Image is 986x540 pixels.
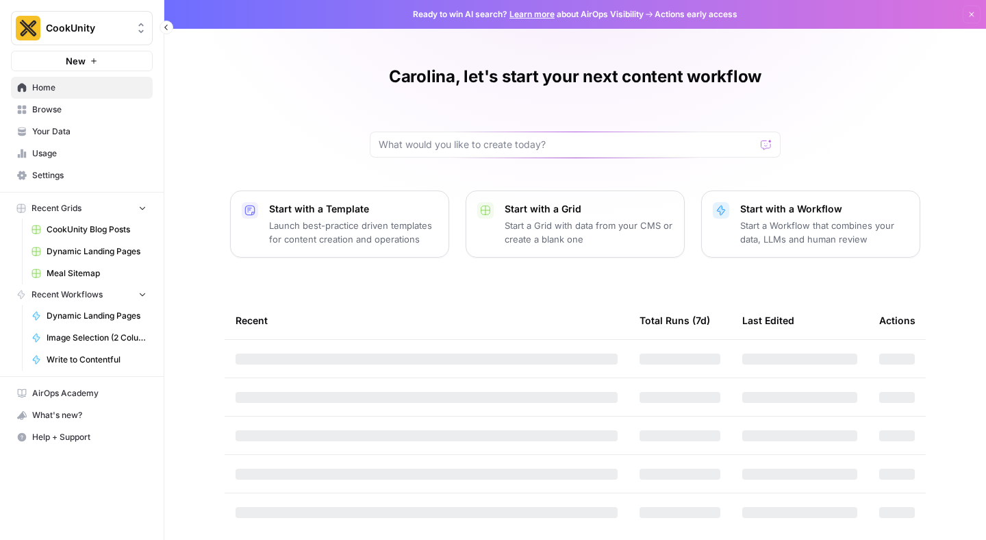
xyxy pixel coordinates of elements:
[11,11,153,45] button: Workspace: CookUnity
[509,9,555,19] a: Learn more
[25,219,153,241] a: CookUnity Blog Posts
[230,191,449,258] button: Start with a TemplateLaunch best-practice driven templates for content creation and operations
[31,202,81,214] span: Recent Grids
[25,305,153,327] a: Dynamic Landing Pages
[879,302,915,339] div: Actions
[12,405,152,426] div: What's new?
[505,219,673,246] p: Start a Grid with data from your CMS or create a blank one
[269,219,438,246] p: Launch best-practice driven templates for content creation and operations
[66,54,86,68] span: New
[701,191,920,258] button: Start with a WorkflowStart a Workflow that combines your data, LLMs and human review
[11,99,153,121] a: Browse
[11,284,153,305] button: Recent Workflows
[389,66,761,88] h1: Carolina, let's start your next content workflow
[25,349,153,371] a: Write to Contentful
[32,387,147,400] span: AirOps Academy
[11,426,153,448] button: Help + Support
[740,219,909,246] p: Start a Workflow that combines your data, LLMs and human review
[269,202,438,216] p: Start with a Template
[11,51,153,71] button: New
[11,404,153,426] button: What's new?
[11,143,153,164] a: Usage
[505,202,673,216] p: Start with a Grid
[32,169,147,182] span: Settings
[25,327,153,349] a: Image Selection (2 Column)
[379,138,755,151] input: What would you like to create today?
[655,8,737,21] span: Actions early access
[32,125,147,138] span: Your Data
[466,191,685,258] button: Start with a GridStart a Grid with data from your CMS or create a blank one
[47,245,147,258] span: Dynamic Landing Pages
[11,164,153,186] a: Settings
[32,103,147,116] span: Browse
[236,302,618,339] div: Recent
[47,332,147,344] span: Image Selection (2 Column)
[47,267,147,280] span: Meal Sitemap
[413,8,644,21] span: Ready to win AI search? about AirOps Visibility
[46,21,129,35] span: CookUnity
[16,16,40,40] img: CookUnity Logo
[640,302,710,339] div: Total Runs (7d)
[11,198,153,219] button: Recent Grids
[11,77,153,99] a: Home
[11,382,153,404] a: AirOps Academy
[32,82,147,94] span: Home
[32,431,147,443] span: Help + Support
[740,202,909,216] p: Start with a Workflow
[31,289,103,301] span: Recent Workflows
[32,147,147,160] span: Usage
[25,241,153,262] a: Dynamic Landing Pages
[11,121,153,143] a: Your Data
[47,223,147,236] span: CookUnity Blog Posts
[742,302,794,339] div: Last Edited
[47,354,147,366] span: Write to Contentful
[47,310,147,322] span: Dynamic Landing Pages
[25,262,153,284] a: Meal Sitemap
